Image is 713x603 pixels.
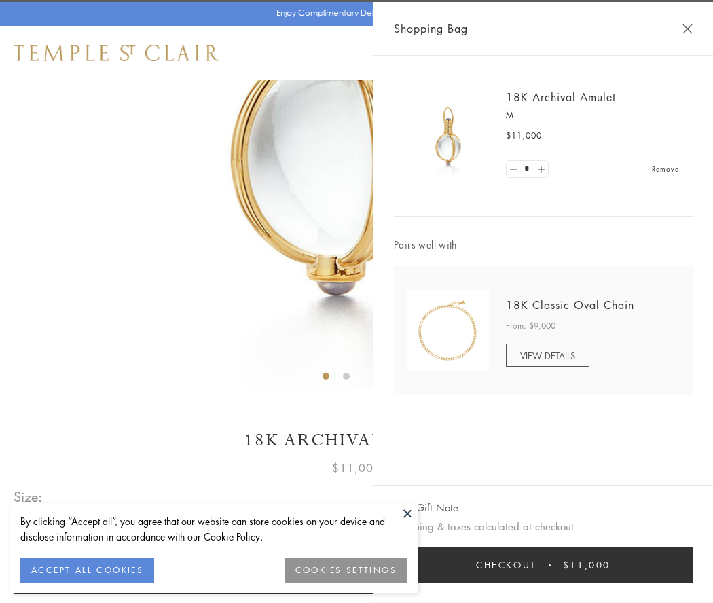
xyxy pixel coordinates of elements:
[332,459,381,477] span: $11,000
[14,45,219,61] img: Temple St. Clair
[563,558,610,572] span: $11,000
[285,558,407,583] button: COOKIES SETTINGS
[506,319,555,333] span: From: $9,000
[276,6,431,20] p: Enjoy Complimentary Delivery & Returns
[476,558,536,572] span: Checkout
[682,24,693,34] button: Close Shopping Bag
[506,90,616,105] a: 18K Archival Amulet
[506,129,542,143] span: $11,000
[394,547,693,583] button: Checkout $11,000
[507,161,520,178] a: Set quantity to 0
[506,297,634,312] a: 18K Classic Oval Chain
[394,237,693,253] span: Pairs well with
[407,95,489,177] img: 18K Archival Amulet
[14,428,699,452] h1: 18K Archival Amulet
[14,486,43,508] span: Size:
[394,499,458,516] button: Add Gift Note
[20,558,154,583] button: ACCEPT ALL COOKIES
[534,161,547,178] a: Set quantity to 2
[407,290,489,371] img: N88865-OV18
[652,162,679,177] a: Remove
[506,109,679,122] p: M
[520,349,575,362] span: VIEW DETAILS
[20,513,407,545] div: By clicking “Accept all”, you agree that our website can store cookies on your device and disclos...
[394,20,468,37] span: Shopping Bag
[506,344,589,367] a: VIEW DETAILS
[394,518,693,535] p: Shipping & taxes calculated at checkout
